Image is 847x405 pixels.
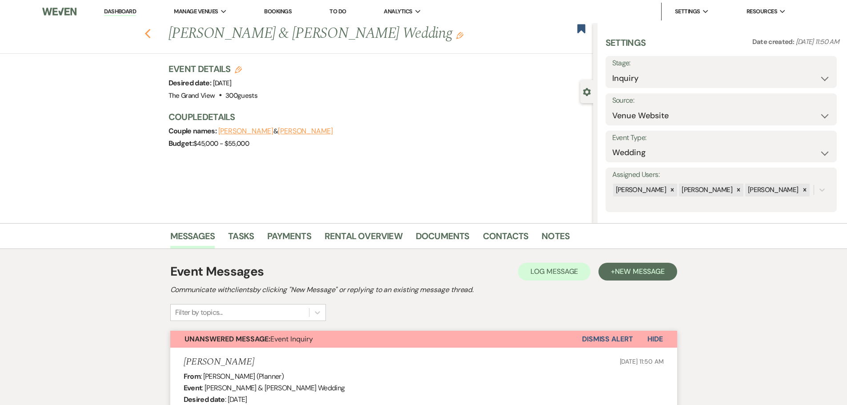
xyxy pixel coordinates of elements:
[647,334,663,344] span: Hide
[170,285,677,295] h2: Communicate with clients by clicking "New Message" or replying to an existing message thread.
[184,395,225,404] b: Desired date
[612,168,830,181] label: Assigned Users:
[615,267,664,276] span: New Message
[518,263,590,281] button: Log Message
[228,229,254,249] a: Tasks
[612,57,830,70] label: Stage:
[613,184,668,196] div: [PERSON_NAME]
[184,357,254,368] h5: [PERSON_NAME]
[185,334,313,344] span: Event Inquiry
[170,229,215,249] a: Messages
[456,31,463,39] button: Edit
[530,267,578,276] span: Log Message
[598,263,677,281] button: +New Message
[264,8,292,15] a: Bookings
[184,383,202,393] b: Event
[169,111,584,123] h3: Couple Details
[745,184,800,196] div: [PERSON_NAME]
[174,7,218,16] span: Manage Venues
[193,139,249,148] span: $45,000 - $55,000
[329,8,346,15] a: To Do
[796,37,839,46] span: [DATE] 11:50 AM
[184,372,201,381] b: From
[620,357,664,365] span: [DATE] 11:50 AM
[175,307,223,318] div: Filter by topics...
[267,229,311,249] a: Payments
[169,78,213,88] span: Desired date:
[675,7,700,16] span: Settings
[633,331,677,348] button: Hide
[169,23,505,44] h1: [PERSON_NAME] & [PERSON_NAME] Wedding
[612,132,830,144] label: Event Type:
[225,91,257,100] span: 300 guests
[483,229,529,249] a: Contacts
[606,36,646,56] h3: Settings
[612,94,830,107] label: Source:
[325,229,402,249] a: Rental Overview
[384,7,412,16] span: Analytics
[104,8,136,16] a: Dashboard
[42,2,76,21] img: Weven Logo
[169,91,215,100] span: The Grand View
[752,37,796,46] span: Date created:
[218,127,333,136] span: &
[278,128,333,135] button: [PERSON_NAME]
[169,139,194,148] span: Budget:
[416,229,470,249] a: Documents
[583,87,591,96] button: Close lead details
[169,63,258,75] h3: Event Details
[747,7,777,16] span: Resources
[679,184,734,196] div: [PERSON_NAME]
[213,79,232,88] span: [DATE]
[170,262,264,281] h1: Event Messages
[170,331,582,348] button: Unanswered Message:Event Inquiry
[185,334,270,344] strong: Unanswered Message:
[218,128,273,135] button: [PERSON_NAME]
[582,331,633,348] button: Dismiss Alert
[542,229,570,249] a: Notes
[169,126,218,136] span: Couple names:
